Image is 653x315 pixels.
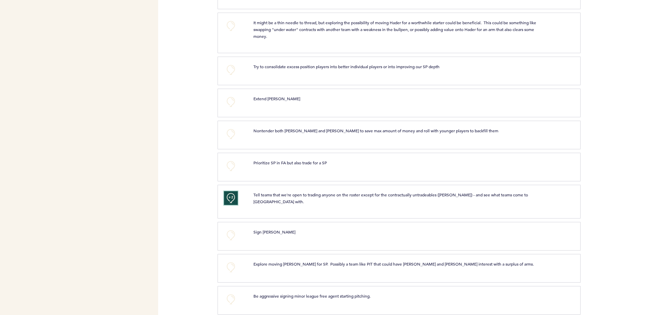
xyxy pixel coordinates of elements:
span: Extend [PERSON_NAME] [253,96,300,101]
span: Tell teams that we're open to trading anyone on the roster except for the contractually untradeab... [253,192,529,204]
span: Sign [PERSON_NAME] [253,229,295,235]
button: +2 [224,191,238,205]
span: +2 [228,194,233,201]
span: Nontender both [PERSON_NAME] and [PERSON_NAME] to save max amount of money and roll with younger ... [253,128,498,133]
span: Prioritize SP in FA but also trade for a SP [253,160,327,165]
span: It might be a thin needle to thread, but exploring the possibility of moving Hader for a worthwhi... [253,20,537,39]
span: Be aggressive signing minor league free agent starting pitching. [253,293,371,299]
span: Explore moving [PERSON_NAME] for SP. Possibly a team like PIT that could have [PERSON_NAME] and [... [253,261,534,267]
span: Try to consolidate excess position players into better individual players or into improving our S... [253,64,440,69]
